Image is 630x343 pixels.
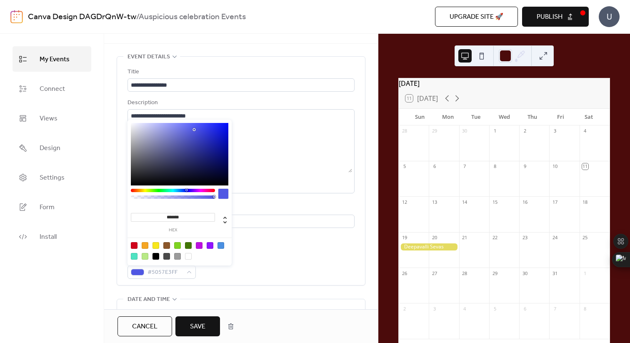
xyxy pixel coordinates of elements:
[12,46,91,72] a: My Events
[462,163,468,170] div: 7
[582,270,588,276] div: 1
[492,128,498,134] div: 1
[522,270,528,276] div: 30
[127,203,353,213] div: Location
[163,242,170,249] div: #8B572A
[401,235,407,241] div: 19
[492,270,498,276] div: 29
[575,109,603,125] div: Sat
[492,235,498,241] div: 22
[582,163,588,170] div: 11
[462,128,468,134] div: 30
[462,109,490,125] div: Tue
[185,253,192,260] div: #FFFFFF
[40,53,70,66] span: My Events
[174,242,181,249] div: #7ED321
[405,109,434,125] div: Sun
[12,135,91,160] a: Design
[401,128,407,134] div: 28
[552,163,558,170] div: 10
[132,322,157,332] span: Cancel
[522,7,589,27] button: Publish
[399,243,459,250] div: Deepavalli Sevas
[131,242,137,249] div: #D0021B
[401,270,407,276] div: 26
[492,163,498,170] div: 8
[190,322,205,332] span: Save
[582,199,588,205] div: 18
[12,105,91,131] a: Views
[127,67,353,77] div: Title
[462,199,468,205] div: 14
[462,235,468,241] div: 21
[552,235,558,241] div: 24
[136,9,139,25] b: /
[582,128,588,134] div: 4
[40,230,57,243] span: Install
[537,12,562,22] span: Publish
[401,163,407,170] div: 5
[142,242,148,249] div: #F5A623
[434,109,462,125] div: Mon
[175,316,220,336] button: Save
[12,165,91,190] a: Settings
[582,235,588,241] div: 25
[196,242,202,249] div: #BD10E0
[431,199,437,205] div: 13
[462,305,468,312] div: 4
[12,224,91,249] a: Install
[547,109,575,125] div: Fri
[552,270,558,276] div: 31
[399,78,610,88] div: [DATE]
[462,270,468,276] div: 28
[127,52,170,62] span: Event details
[12,194,91,220] a: Form
[163,253,170,260] div: #4A4A4A
[522,305,528,312] div: 6
[522,199,528,205] div: 16
[431,163,437,170] div: 6
[552,199,558,205] div: 17
[40,112,57,125] span: Views
[490,109,518,125] div: Wed
[40,171,65,184] span: Settings
[127,295,170,305] span: Date and time
[431,235,437,241] div: 20
[139,9,246,25] b: Auspicious celebration Events
[185,242,192,249] div: #417505
[492,305,498,312] div: 5
[40,83,65,95] span: Connect
[431,270,437,276] div: 27
[12,76,91,101] a: Connect
[152,253,159,260] div: #000000
[518,109,547,125] div: Thu
[40,142,60,155] span: Design
[217,242,224,249] div: #4A90E2
[147,268,182,278] span: #5057E3FF
[131,253,137,260] div: #50E3C2
[552,128,558,134] div: 3
[131,228,215,233] label: hex
[552,305,558,312] div: 7
[10,10,23,23] img: logo
[522,163,528,170] div: 9
[142,253,148,260] div: #B8E986
[435,7,518,27] button: Upgrade site 🚀
[450,12,503,22] span: Upgrade site 🚀
[401,199,407,205] div: 12
[431,305,437,312] div: 3
[492,199,498,205] div: 15
[127,98,353,108] div: Description
[40,201,55,214] span: Form
[522,235,528,241] div: 23
[207,242,213,249] div: #9013FE
[401,305,407,312] div: 2
[582,305,588,312] div: 8
[431,128,437,134] div: 29
[174,253,181,260] div: #9B9B9B
[599,6,620,27] div: U
[152,242,159,249] div: #F8E71C
[522,128,528,134] div: 2
[117,316,172,336] button: Cancel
